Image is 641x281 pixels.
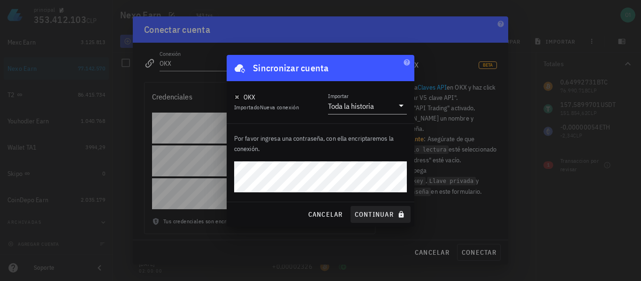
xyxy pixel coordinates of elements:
div: ImportarToda la historia [328,98,407,114]
label: Importar [328,92,349,99]
button: cancelar [304,206,346,223]
span: Nueva conexión [260,104,299,111]
button: continuar [351,206,411,223]
div: Sincronizar cuenta [253,61,329,76]
span: Importado [234,104,299,111]
img: okx [234,94,240,100]
div: OKX [244,92,256,102]
span: continuar [354,210,407,219]
span: cancelar [307,210,343,219]
div: Toda la historia [328,101,374,111]
p: Por favor ingresa una contraseña, con ella encriptaremos la conexión. [234,133,407,154]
